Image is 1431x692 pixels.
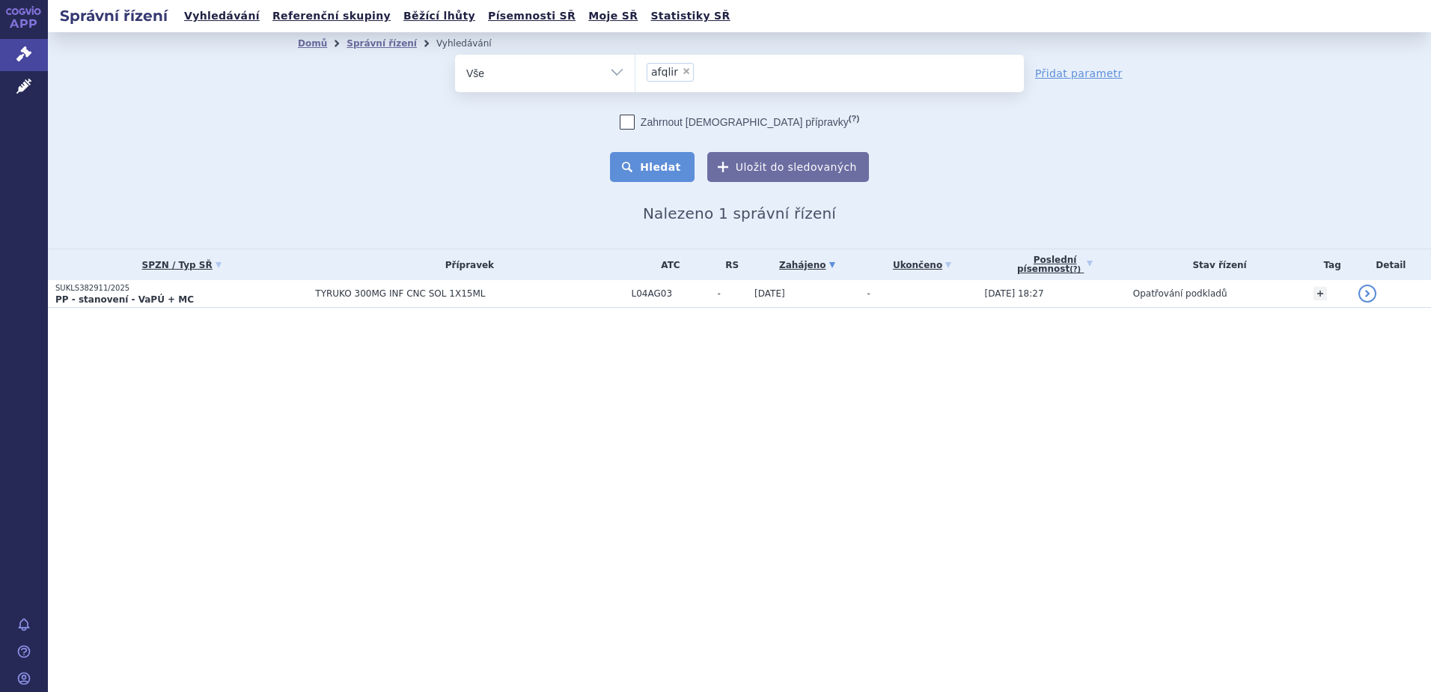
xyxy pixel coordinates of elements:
a: Přidat parametr [1035,66,1123,81]
label: Zahrnout [DEMOGRAPHIC_DATA] přípravky [620,115,859,130]
li: Vyhledávání [436,32,511,55]
span: - [867,288,870,299]
abbr: (?) [1070,265,1081,274]
a: Statistiky SŘ [646,6,734,26]
span: × [682,67,691,76]
strong: PP - stanovení - VaPÚ + MC [55,294,194,305]
a: Vyhledávání [180,6,264,26]
span: afqlir [651,67,678,77]
abbr: (?) [849,114,859,124]
a: Ukončeno [867,255,977,276]
h2: Správní řízení [48,5,180,26]
input: afqlir [698,62,754,81]
a: Poslednípísemnost(?) [985,249,1126,280]
span: Nalezeno 1 správní řízení [643,204,836,222]
th: ATC [624,249,710,280]
a: Moje SŘ [584,6,642,26]
a: + [1313,287,1327,300]
p: SUKLS382911/2025 [55,283,308,294]
button: Uložit do sledovaných [707,152,869,182]
th: Tag [1306,249,1350,280]
a: Zahájeno [754,255,859,276]
a: SPZN / Typ SŘ [55,255,308,276]
a: detail [1358,285,1376,303]
span: Opatřování podkladů [1133,288,1227,299]
a: Správní řízení [347,38,417,49]
th: Detail [1351,249,1431,280]
a: Referenční skupiny [268,6,395,26]
span: L04AG03 [632,288,710,299]
span: [DATE] [754,288,785,299]
span: TYRUKO 300MG INF CNC SOL 1X15ML [315,288,623,299]
th: Přípravek [308,249,623,280]
th: Stav řízení [1126,249,1307,280]
a: Domů [298,38,327,49]
th: RS [710,249,747,280]
a: Písemnosti SŘ [483,6,580,26]
button: Hledat [610,152,695,182]
span: [DATE] 18:27 [985,288,1044,299]
span: - [717,288,747,299]
a: Běžící lhůty [399,6,480,26]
